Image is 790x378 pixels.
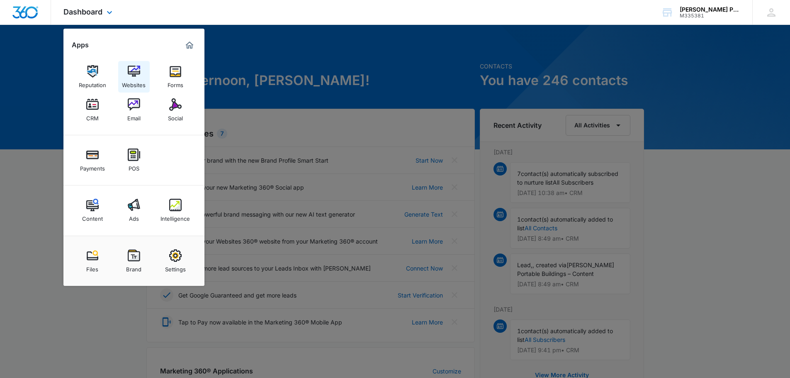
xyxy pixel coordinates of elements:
div: Intelligence [160,211,190,222]
div: POS [129,161,139,172]
a: Reputation [77,61,108,93]
a: Settings [160,245,191,277]
div: Reputation [79,78,106,88]
div: Ads [129,211,139,222]
a: Files [77,245,108,277]
div: Websites [122,78,146,88]
a: Intelligence [160,195,191,226]
a: CRM [77,94,108,126]
div: Files [86,262,98,273]
a: Payments [77,144,108,176]
a: Social [160,94,191,126]
div: Email [127,111,141,122]
a: Forms [160,61,191,93]
a: Brand [118,245,150,277]
a: Marketing 360® Dashboard [183,39,196,52]
a: Websites [118,61,150,93]
a: Content [77,195,108,226]
span: Dashboard [63,7,102,16]
a: Ads [118,195,150,226]
a: POS [118,144,150,176]
div: CRM [86,111,99,122]
div: account id [680,13,740,19]
div: Content [82,211,103,222]
div: Payments [80,161,105,172]
div: Settings [165,262,186,273]
div: Forms [168,78,183,88]
div: Brand [126,262,141,273]
div: account name [680,6,740,13]
h2: Apps [72,41,89,49]
div: Social [168,111,183,122]
a: Email [118,94,150,126]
